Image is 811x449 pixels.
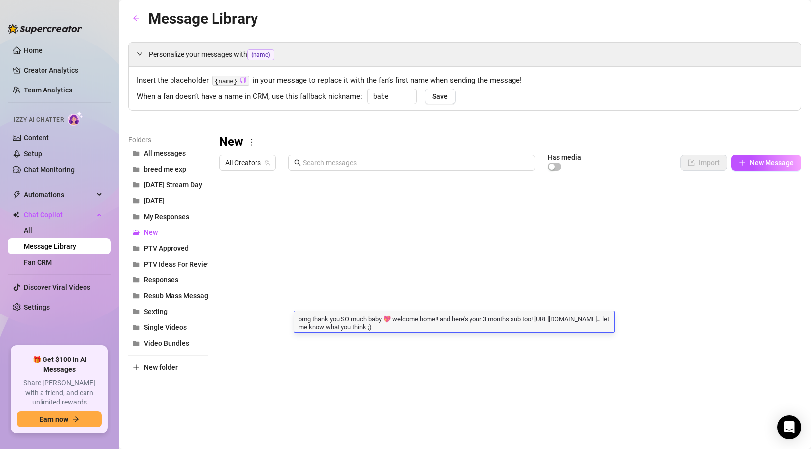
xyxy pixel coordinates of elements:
a: Content [24,134,49,142]
a: Team Analytics [24,86,72,94]
span: folder [133,181,140,188]
span: thunderbolt [13,191,21,199]
span: copy [240,77,246,83]
span: Sexting [144,308,168,315]
span: folder [133,213,140,220]
button: New folder [128,359,208,375]
span: folder [133,324,140,331]
input: Search messages [303,157,529,168]
span: folder [133,197,140,204]
h3: New [219,135,243,150]
button: breed me exp [128,161,208,177]
button: Click to Copy [240,77,246,84]
span: search [294,159,301,166]
span: Chat Copilot [24,207,94,223]
span: folder [133,276,140,283]
span: arrow-left [133,15,140,22]
a: Home [24,46,43,54]
span: folder [133,166,140,173]
span: more [247,138,256,147]
span: breed me exp [144,165,186,173]
button: Earn nowarrow-right [17,411,102,427]
button: Single Videos [128,319,208,335]
span: folder [133,261,140,268]
a: Message Library [24,242,76,250]
button: New [128,224,208,240]
a: Creator Analytics [24,62,103,78]
span: PTV Ideas For Review [144,260,212,268]
span: Earn now [40,415,68,423]
span: folder [133,308,140,315]
span: Share [PERSON_NAME] with a friend, and earn unlimited rewards [17,378,102,407]
span: {name} [247,49,274,60]
button: Responses [128,272,208,288]
button: New Message [731,155,801,171]
button: Sexting [128,304,208,319]
a: Discover Viral Videos [24,283,90,291]
span: PTV Approved [144,244,189,252]
span: Save [432,92,448,100]
article: Message Library [148,7,258,30]
span: folder [133,245,140,252]
span: New Message [750,159,794,167]
span: [DATE] Stream Day [144,181,202,189]
button: Video Bundles [128,335,208,351]
span: folder [133,150,140,157]
a: Fan CRM [24,258,52,266]
button: PTV Approved [128,240,208,256]
button: Save [425,89,456,104]
span: folder-open [133,229,140,236]
div: Open Intercom Messenger [777,415,801,439]
textarea: omg thank you SO much baby 💖 welcome home!! and here's your 3 months sub too! [URL][DOMAIN_NAME]…... [294,314,614,331]
span: All messages [144,149,186,157]
a: All [24,226,32,234]
button: [DATE] [128,193,208,209]
span: Automations [24,187,94,203]
img: logo-BBDzfeDw.svg [8,24,82,34]
a: Chat Monitoring [24,166,75,174]
span: Insert the placeholder in your message to replace it with the fan’s first name when sending the m... [137,75,793,87]
span: New folder [144,363,178,371]
button: Import [680,155,727,171]
span: Video Bundles [144,339,189,347]
img: AI Chatter [68,111,83,126]
div: Personalize your messages with{name} [129,43,801,66]
span: When a fan doesn’t have a name in CRM, use this fallback nickname: [137,91,362,103]
span: folder [133,340,140,347]
img: Chat Copilot [13,211,19,218]
span: team [264,160,270,166]
span: All Creators [225,155,270,170]
button: All messages [128,145,208,161]
span: New [144,228,158,236]
span: My Responses [144,213,189,221]
button: PTV Ideas For Review [128,256,208,272]
button: [DATE] Stream Day [128,177,208,193]
span: 🎁 Get $100 in AI Messages [17,355,102,374]
code: {name} [212,76,249,86]
a: Setup [24,150,42,158]
span: plus [739,159,746,166]
article: Has media [548,154,581,160]
article: Folders [128,135,208,145]
span: Single Videos [144,323,187,331]
button: Resub Mass Messages [128,288,208,304]
a: Settings [24,303,50,311]
span: Resub Mass Messages [144,292,215,300]
span: Responses [144,276,178,284]
span: expanded [137,51,143,57]
span: arrow-right [72,416,79,423]
span: Izzy AI Chatter [14,115,64,125]
span: [DATE] [144,197,165,205]
span: plus [133,364,140,371]
button: My Responses [128,209,208,224]
span: folder [133,292,140,299]
span: Personalize your messages with [149,49,793,60]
